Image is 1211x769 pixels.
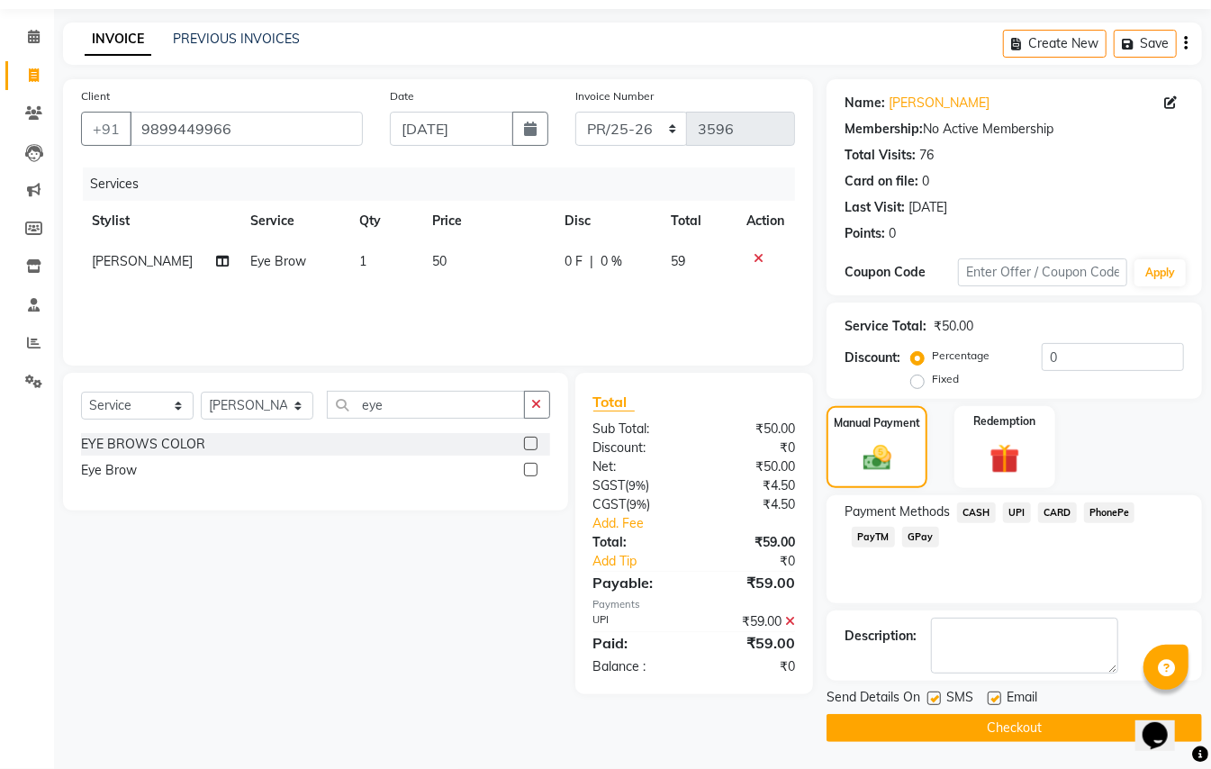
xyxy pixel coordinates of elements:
[421,201,554,241] th: Price
[1114,30,1177,58] button: Save
[694,439,809,457] div: ₹0
[845,317,926,336] div: Service Total:
[852,527,895,547] span: PayTM
[593,477,626,493] span: SGST
[694,612,809,631] div: ₹59.00
[593,393,635,412] span: Total
[694,632,809,654] div: ₹59.00
[580,657,694,676] div: Balance :
[908,198,947,217] div: [DATE]
[934,317,973,336] div: ₹50.00
[827,688,920,710] span: Send Details On
[902,527,939,547] span: GPay
[81,112,131,146] button: +91
[565,252,583,271] span: 0 F
[580,439,694,457] div: Discount:
[889,224,896,243] div: 0
[845,146,916,165] div: Total Visits:
[1003,30,1107,58] button: Create New
[660,201,736,241] th: Total
[1135,697,1193,751] iframe: chat widget
[922,172,929,191] div: 0
[694,657,809,676] div: ₹0
[81,435,205,454] div: EYE BROWS COLOR
[81,88,110,104] label: Client
[845,172,918,191] div: Card on file:
[946,688,973,710] span: SMS
[1038,502,1077,523] span: CARD
[694,457,809,476] div: ₹50.00
[713,552,809,571] div: ₹0
[575,88,654,104] label: Invoice Number
[580,495,694,514] div: ( )
[845,263,958,282] div: Coupon Code
[845,94,885,113] div: Name:
[958,258,1127,286] input: Enter Offer / Coupon Code
[81,461,137,480] div: Eye Brow
[580,420,694,439] div: Sub Total:
[432,253,447,269] span: 50
[590,252,593,271] span: |
[629,478,646,493] span: 9%
[554,201,660,241] th: Disc
[81,201,239,241] th: Stylist
[957,502,996,523] span: CASH
[601,252,622,271] span: 0 %
[671,253,685,269] span: 59
[834,415,920,431] label: Manual Payment
[1003,502,1031,523] span: UPI
[580,632,694,654] div: Paid:
[85,23,151,56] a: INVOICE
[1007,688,1037,710] span: Email
[854,442,900,475] img: _cash.svg
[845,120,923,139] div: Membership:
[694,572,809,593] div: ₹59.00
[1084,502,1135,523] span: PhonePe
[173,31,300,47] a: PREVIOUS INVOICES
[580,612,694,631] div: UPI
[845,224,885,243] div: Points:
[694,476,809,495] div: ₹4.50
[736,201,795,241] th: Action
[845,348,900,367] div: Discount:
[845,120,1184,139] div: No Active Membership
[981,440,1029,477] img: _gift.svg
[694,420,809,439] div: ₹50.00
[932,348,990,364] label: Percentage
[973,413,1035,430] label: Redemption
[580,457,694,476] div: Net:
[694,533,809,552] div: ₹59.00
[390,88,414,104] label: Date
[694,495,809,514] div: ₹4.50
[92,253,193,269] span: [PERSON_NAME]
[580,533,694,552] div: Total:
[845,502,950,521] span: Payment Methods
[83,167,809,201] div: Services
[630,497,647,511] span: 9%
[845,627,917,646] div: Description:
[580,552,714,571] a: Add Tip
[360,253,367,269] span: 1
[130,112,363,146] input: Search by Name/Mobile/Email/Code
[580,572,694,593] div: Payable:
[239,201,348,241] th: Service
[593,597,796,612] div: Payments
[327,391,525,419] input: Search or Scan
[349,201,422,241] th: Qty
[889,94,990,113] a: [PERSON_NAME]
[932,371,959,387] label: Fixed
[580,514,809,533] a: Add. Fee
[827,714,1202,742] button: Checkout
[580,476,694,495] div: ( )
[593,496,627,512] span: CGST
[250,253,306,269] span: Eye Brow
[845,198,905,217] div: Last Visit:
[919,146,934,165] div: 76
[1134,259,1186,286] button: Apply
